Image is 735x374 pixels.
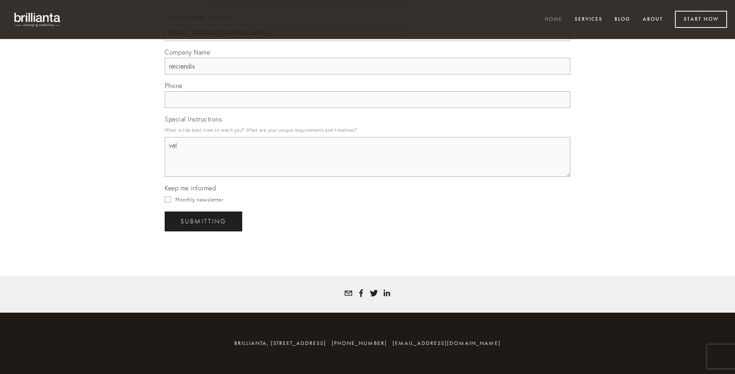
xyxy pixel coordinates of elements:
a: Tatyana White [370,289,378,297]
button: SubmittingSubmitting [165,211,242,231]
span: brillianta, [STREET_ADDRESS] [234,340,326,347]
textarea: vel [165,137,570,177]
a: Tatyana White [383,289,391,297]
span: [PHONE_NUMBER] [332,340,387,347]
span: Monthly newsletter [175,196,223,203]
a: tatyana@brillianta.com [344,289,352,297]
a: Home [540,13,568,26]
a: [EMAIL_ADDRESS][DOMAIN_NAME] [393,340,501,347]
span: Submitting [181,218,226,225]
img: brillianta - research, strategy, marketing [8,8,68,31]
a: Start Now [675,11,727,28]
a: Services [570,13,608,26]
span: Company Name [165,48,210,56]
span: Keep me informed [165,184,216,192]
input: Monthly newsletter [165,196,171,203]
a: About [638,13,668,26]
p: What is the best time to reach you? What are your unique requirements and timelines? [165,125,570,135]
a: Tatyana Bolotnikov White [357,289,365,297]
span: Special Instructions [165,115,222,123]
span: Phone [165,82,183,90]
a: Blog [609,13,636,26]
